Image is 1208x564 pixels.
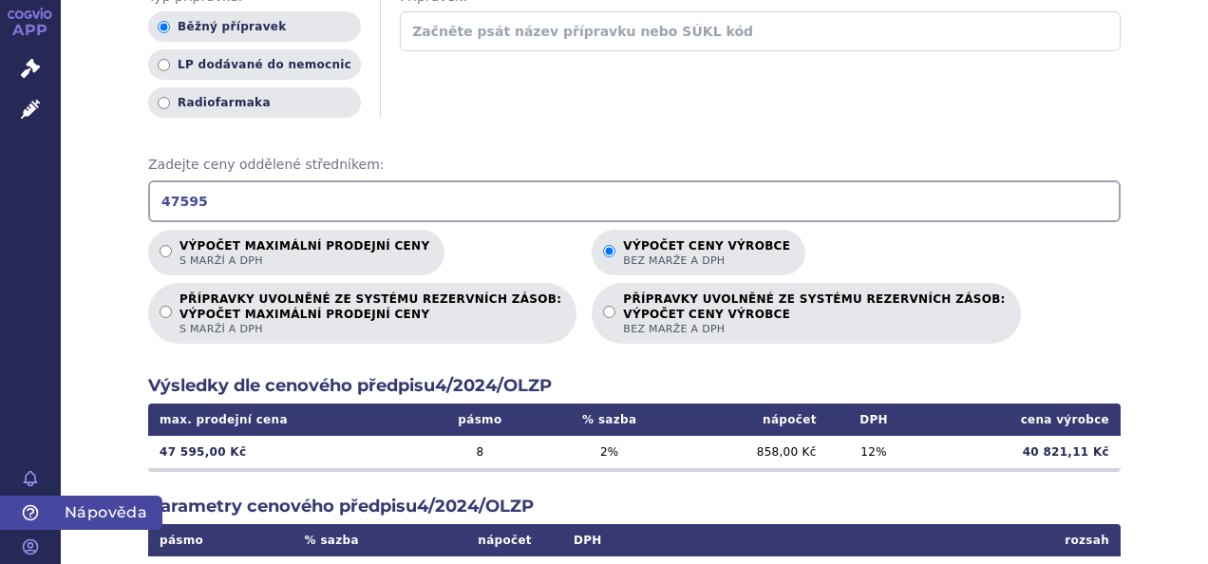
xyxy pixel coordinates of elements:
th: pásmo [420,404,539,436]
p: PŘÍPRAVKY UVOLNĚNÉ ZE SYSTÉMU REZERVNÍCH ZÁSOB: [623,292,1005,336]
label: Běžný přípravek [148,11,361,42]
input: Radiofarmaka [158,97,170,109]
th: % sazba [264,524,399,556]
span: Zadejte ceny oddělené středníkem: [148,156,1121,175]
input: PŘÍPRAVKY UVOLNĚNÉ ZE SYSTÉMU REZERVNÍCH ZÁSOB:VÝPOČET MAXIMÁLNÍ PRODEJNÍ CENYs marží a DPH [160,306,172,318]
input: Běžný přípravek [158,21,170,33]
th: rozsah [632,524,1121,556]
strong: VÝPOČET MAXIMÁLNÍ PRODEJNÍ CENY [179,307,561,322]
td: 2 % [540,436,679,468]
td: 858,00 Kč [679,436,828,468]
td: 12 % [828,436,920,468]
span: bez marže a DPH [623,322,1005,336]
th: DPH [543,524,632,556]
th: cena výrobce [919,404,1121,436]
th: nápočet [679,404,828,436]
input: Výpočet ceny výrobcebez marže a DPH [603,245,615,257]
label: LP dodávané do nemocnic [148,49,361,80]
p: Výpočet ceny výrobce [623,239,790,268]
label: Radiofarmaka [148,87,361,118]
span: bez marže a DPH [623,254,790,268]
p: PŘÍPRAVKY UVOLNĚNÉ ZE SYSTÉMU REZERVNÍCH ZÁSOB: [179,292,561,336]
span: s marží a DPH [179,322,561,336]
input: LP dodávané do nemocnic [158,59,170,71]
input: Začněte psát název přípravku nebo SÚKL kód [400,11,1121,51]
th: max. prodejní cena [148,404,420,436]
td: 8 [420,436,539,468]
input: Výpočet maximální prodejní cenys marží a DPH [160,245,172,257]
h2: Parametry cenového předpisu 4/2024/OLZP [148,495,1121,518]
th: nápočet [399,524,543,556]
span: s marží a DPH [179,254,429,268]
h2: Výsledky dle cenového předpisu 4/2024/OLZP [148,374,1121,398]
span: Nápověda [61,496,162,530]
td: 47 595,00 Kč [148,436,420,468]
th: % sazba [540,404,679,436]
input: PŘÍPRAVKY UVOLNĚNÉ ZE SYSTÉMU REZERVNÍCH ZÁSOB:VÝPOČET CENY VÝROBCEbez marže a DPH [603,306,615,318]
th: pásmo [148,524,264,556]
p: Výpočet maximální prodejní ceny [179,239,429,268]
input: Zadejte ceny oddělené středníkem [148,180,1121,222]
th: DPH [828,404,920,436]
strong: VÝPOČET CENY VÝROBCE [623,307,1005,322]
td: 40 821,11 Kč [919,436,1121,468]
